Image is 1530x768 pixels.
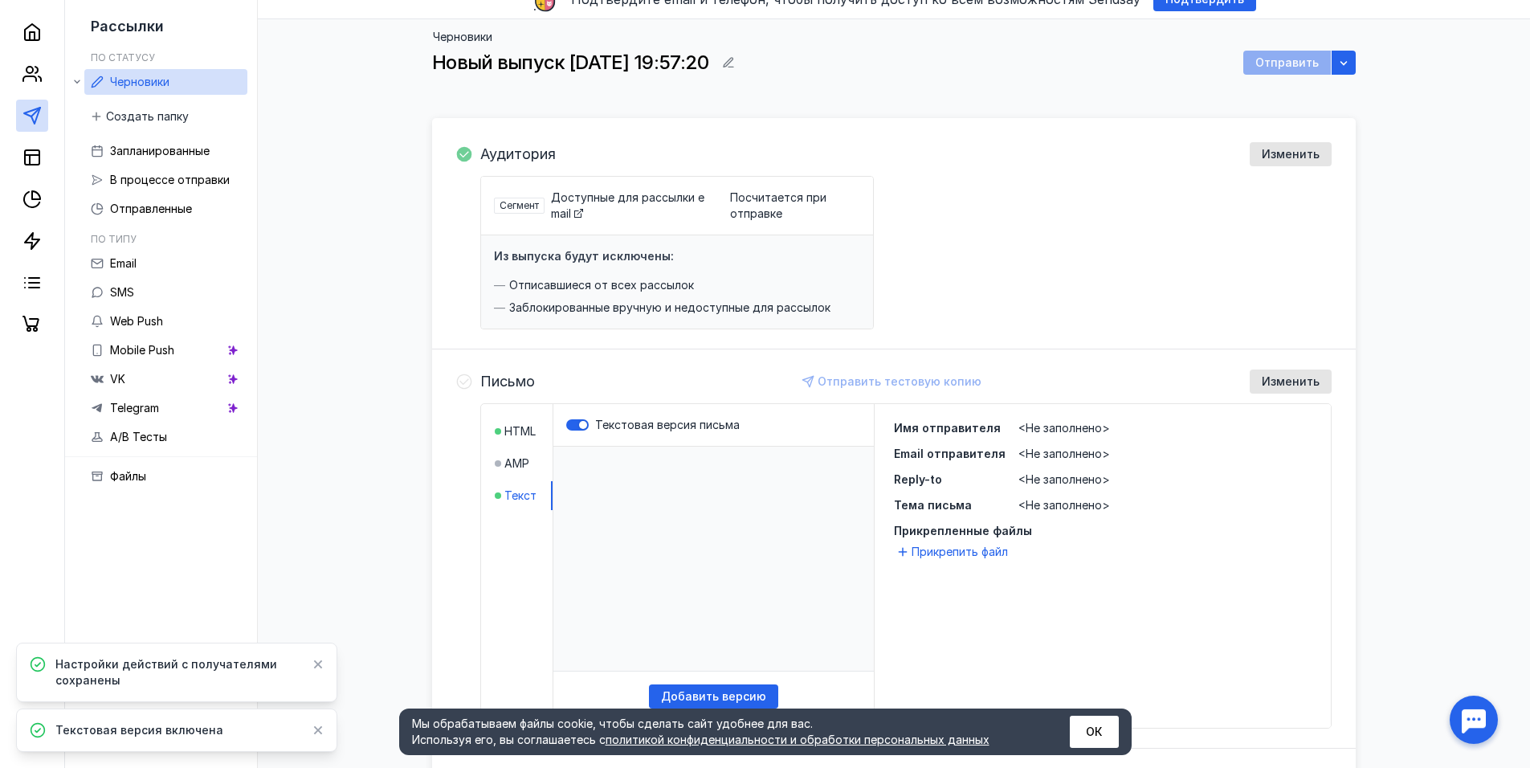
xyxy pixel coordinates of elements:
[106,110,189,124] span: Создать папку
[110,75,169,88] span: Черновики
[1018,421,1110,435] span: <Не заполнено>
[84,69,247,95] a: Черновики
[110,256,137,270] span: Email
[84,424,247,450] a: A/B Тесты
[894,523,1312,539] span: Прикрепленные файлы
[480,146,556,162] h4: Аудитория
[1018,472,1110,486] span: <Не заполнено>
[110,173,230,186] span: В процессе отправки
[110,372,125,386] span: VK
[894,542,1014,562] button: Прикрепить файл
[504,455,529,472] span: AMP
[110,202,192,215] span: Отправленные
[894,472,942,486] span: Reply-to
[84,280,247,305] a: SMS
[110,430,167,443] span: A/B Тесты
[84,366,247,392] a: VK
[84,308,247,334] a: Web Push
[894,498,972,512] span: Тема письма
[84,167,247,193] a: В процессе отправки
[84,395,247,421] a: Telegram
[110,401,159,415] span: Telegram
[1262,148,1320,161] span: Изменить
[55,722,223,738] span: Текстовая версия включена
[110,144,210,157] span: Запланированные
[894,421,1001,435] span: Имя отправителя
[110,285,134,299] span: SMS
[110,469,146,483] span: Файлы
[412,716,1030,748] div: Мы обрабатываем файлы cookie, чтобы сделать сайт удобнее для вас. Используя его, вы соглашаетесь c
[649,684,778,709] button: Добавить версию
[551,190,704,220] a: Доступные для рассылки email
[661,690,766,704] span: Добавить версию
[432,51,708,74] span: Новый выпуск [DATE] 19:57:20
[91,18,164,35] span: Рассылки
[504,488,537,504] span: Текст
[433,30,492,43] a: Черновики
[894,447,1006,460] span: Email отправителя
[91,51,155,63] h5: По статусу
[1070,716,1119,748] button: ОК
[504,423,536,439] span: HTML
[110,314,163,328] span: Web Push
[500,199,539,211] span: Сегмент
[606,733,989,746] a: политикой конфиденциальности и обработки персональных данных
[1018,447,1110,460] span: <Не заполнено>
[84,196,247,222] a: Отправленные
[595,418,740,431] span: Текстовая версия письма
[509,300,830,316] span: Заблокированные вручную и недоступные для рассылок
[91,233,137,245] h5: По типу
[84,138,247,164] a: Запланированные
[912,544,1008,560] span: Прикрепить файл
[509,277,694,293] span: Отписавшиеся от всех рассылок
[84,251,247,276] a: Email
[84,464,247,489] a: Файлы
[553,447,874,672] p: ​
[730,190,860,222] span: Посчитается при отправке
[110,343,174,357] span: Mobile Push
[1250,370,1332,394] button: Изменить
[1262,375,1320,389] span: Изменить
[84,104,197,129] button: Создать папку
[494,249,674,263] h4: Из выпуска будут исключены:
[84,337,247,363] a: Mobile Push
[1018,498,1110,512] span: <Не заполнено>
[1250,142,1332,166] button: Изменить
[480,374,535,390] h4: Письмо
[55,656,300,688] span: Настройки действий с получателями сохранены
